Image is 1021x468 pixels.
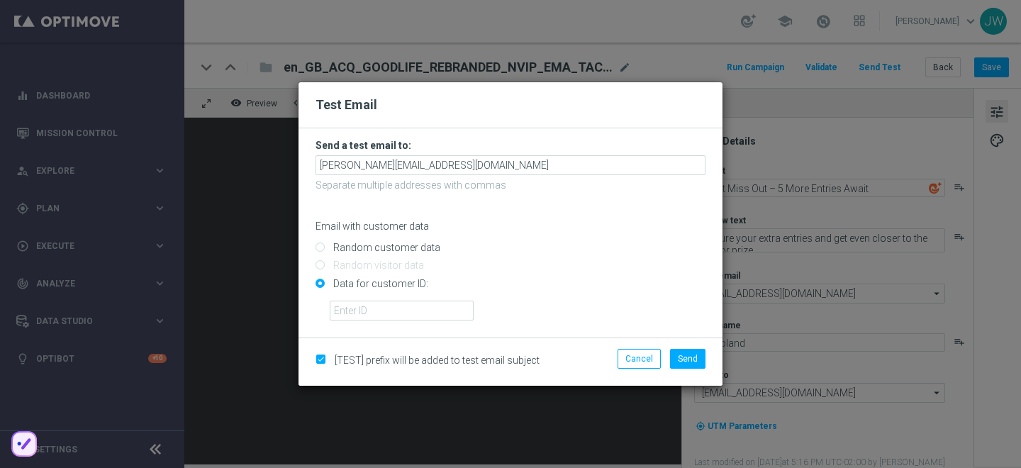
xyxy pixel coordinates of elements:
button: Cancel [618,349,661,369]
p: Separate multiple addresses with commas [316,179,705,191]
span: Send [678,354,698,364]
button: Send [670,349,705,369]
p: Email with customer data [316,220,705,233]
h3: Send a test email to: [316,139,705,152]
h2: Test Email [316,96,705,113]
span: [TEST] prefix will be added to test email subject [335,355,540,366]
label: Random customer data [330,241,440,254]
input: Enter ID [330,301,474,321]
